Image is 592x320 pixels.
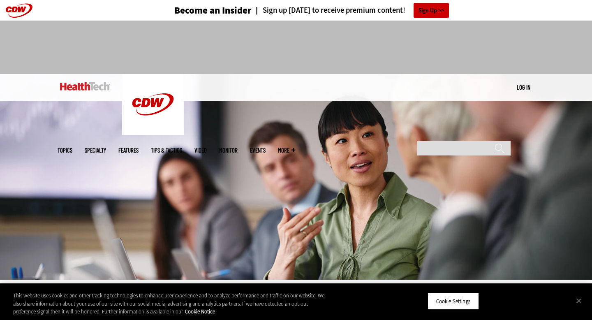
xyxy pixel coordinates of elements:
iframe: advertisement [146,29,446,66]
div: This website uses cookies and other tracking technologies to enhance user experience and to analy... [13,292,326,316]
img: Home [60,82,110,90]
a: Tips & Tactics [151,147,182,153]
a: CDW [122,128,184,137]
button: Cookie Settings [428,292,479,310]
a: Sign up [DATE] to receive premium content! [252,7,405,14]
a: Sign Up [414,3,449,18]
a: Features [118,147,139,153]
a: MonITor [219,147,238,153]
span: More [278,147,295,153]
a: Events [250,147,266,153]
span: Specialty [85,147,106,153]
h3: Become an Insider [174,6,252,15]
a: More information about your privacy [185,308,215,315]
a: Log in [517,83,530,91]
div: User menu [517,83,530,92]
button: Close [570,292,588,310]
a: Video [194,147,207,153]
span: Topics [58,147,72,153]
a: Become an Insider [143,6,252,15]
img: Home [122,74,184,135]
